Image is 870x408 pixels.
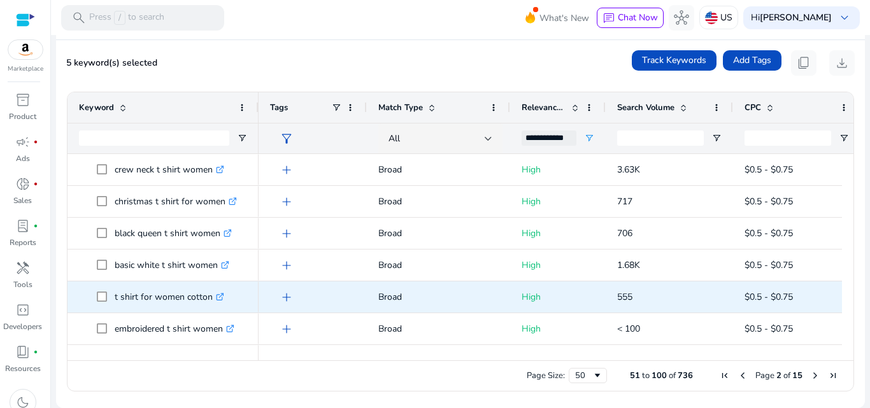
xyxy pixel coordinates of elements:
span: Relevance Score [522,102,566,113]
input: CPC Filter Input [745,130,831,146]
span: 2 [776,370,781,381]
span: fiber_manual_record [33,349,38,355]
span: chat [603,12,615,25]
span: fiber_manual_record [33,181,38,186]
span: book_4 [15,344,31,360]
p: US [720,6,732,29]
span: What's New [539,7,589,29]
span: add [279,226,294,241]
span: donut_small [15,176,31,192]
span: Chat Now [618,11,658,24]
p: Broad [378,188,499,215]
span: inventory_2 [15,92,31,108]
span: Match Type [378,102,423,113]
p: High [522,157,594,183]
button: content_copy [791,50,817,76]
div: Last Page [828,370,838,381]
span: Page [755,370,774,381]
span: hub [674,10,689,25]
span: of [669,370,676,381]
span: Add Tags [733,53,771,67]
span: add [279,321,294,337]
p: Product [9,111,36,122]
span: < 100 [617,323,640,335]
p: Tools [13,279,32,290]
button: hub [669,5,694,31]
span: to [642,370,650,381]
span: $0.5 - $0.75 [745,291,793,303]
span: 1.68K [617,259,640,271]
span: fiber_manual_record [33,223,38,229]
span: Track Keywords [642,53,706,67]
span: code_blocks [15,302,31,318]
button: Open Filter Menu [839,133,849,143]
p: embroidered t shirt women [115,316,234,342]
p: rolling stones t shirt women [115,348,239,374]
p: Resources [5,363,41,374]
p: black queen t shirt women [115,220,232,246]
p: Ads [16,153,30,164]
div: Previous Page [738,370,748,381]
button: Open Filter Menu [711,133,722,143]
p: Broad [378,348,499,374]
span: of [783,370,790,381]
span: Tags [270,102,288,113]
button: chatChat Now [597,8,664,28]
p: basic white t shirt women [115,252,229,278]
p: Broad [378,220,499,246]
span: 3.63K [617,164,640,176]
span: add [279,258,294,273]
p: Press to search [89,11,164,25]
div: First Page [720,370,730,381]
p: t shirt for women cotton [115,284,224,310]
span: / [114,11,125,25]
div: Page Size: [527,370,565,381]
span: 15 [792,370,802,381]
p: High [522,284,594,310]
button: Track Keywords [632,50,717,71]
span: add [279,290,294,305]
input: Search Volume Filter Input [617,130,704,146]
p: christmas t shirt for women [115,188,237,215]
span: download [834,55,850,71]
span: $0.5 - $0.75 [745,164,793,176]
p: crew neck t shirt women [115,157,224,183]
span: campaign [15,134,31,150]
p: Marketplace [8,64,43,74]
span: content_copy [796,55,811,71]
p: High [522,316,594,342]
button: Open Filter Menu [237,133,247,143]
span: add [279,162,294,178]
span: 555 [617,291,632,303]
p: High [522,188,594,215]
div: Page Size [569,368,607,383]
button: Add Tags [723,50,781,71]
span: handyman [15,260,31,276]
span: lab_profile [15,218,31,234]
button: Open Filter Menu [584,133,594,143]
span: keyboard_arrow_down [837,10,852,25]
p: High [522,348,594,374]
div: 50 [575,370,592,381]
span: 51 [630,370,640,381]
span: 736 [678,370,693,381]
span: 706 [617,227,632,239]
span: filter_alt [279,131,294,146]
p: High [522,252,594,278]
span: $0.5 - $0.75 [745,195,793,208]
img: us.svg [705,11,718,24]
p: Developers [3,321,42,332]
img: amazon.svg [8,40,43,59]
p: Broad [378,316,499,342]
span: $0.5 - $0.75 [745,323,793,335]
p: Sales [13,195,32,206]
input: Keyword Filter Input [79,130,229,146]
span: 5 keyword(s) selected [66,57,157,69]
button: download [829,50,855,76]
span: $0.5 - $0.75 [745,259,793,271]
span: fiber_manual_record [33,139,38,144]
b: [PERSON_NAME] [760,11,832,24]
span: All [389,132,400,144]
span: 717 [617,195,632,208]
span: search [71,10,87,25]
